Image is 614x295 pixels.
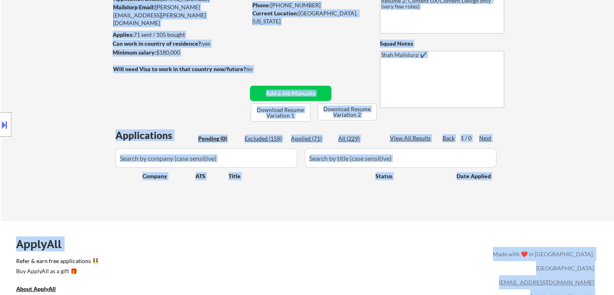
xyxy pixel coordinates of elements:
button: Add a Job Manually [250,86,331,101]
div: Applied (71) [291,135,331,143]
a: About ApplyAll [16,284,67,295]
div: no [246,65,269,73]
div: ApplyAll [16,237,71,251]
div: $180,000 [113,48,247,57]
strong: Phone: [252,2,270,8]
div: yes [113,40,245,48]
div: [GEOGRAPHIC_DATA], [US_STATE] [252,9,367,25]
div: Back [442,134,455,142]
div: Made with ❤️ in [GEOGRAPHIC_DATA], [GEOGRAPHIC_DATA] [490,247,594,275]
button: Download Resume Variation 2 [318,103,377,120]
div: View All Results [390,134,433,142]
button: Download Resume Variation 1 [251,103,310,122]
div: [PERSON_NAME][EMAIL_ADDRESS][PERSON_NAME][DOMAIN_NAME] [113,3,247,27]
input: Search by company (case sensitive) [115,148,297,168]
div: All (229) [338,135,379,143]
strong: Will need Visa to work in that country now/future?: [113,65,247,72]
strong: Current Location: [252,10,298,17]
div: Status [375,169,445,183]
div: Buy ApplyAll as a gift 🎁 [16,268,97,274]
div: Excluded (158) [245,135,285,143]
a: [EMAIL_ADDRESS][DOMAIN_NAME] [499,279,594,286]
a: Buy ApplyAll as a gift 🎁 [16,267,97,277]
div: 1 / 0 [461,134,479,142]
div: Next [479,134,492,142]
div: Pending (0) [198,135,239,143]
div: 71 sent / 105 bought [113,31,247,39]
a: Refer & earn free applications 👯‍♀️ [16,258,324,267]
div: ATS [195,172,228,180]
div: Squad Notes [380,40,504,48]
strong: Minimum salary: [113,49,156,56]
strong: Applies: [113,31,134,38]
div: Company [142,172,195,180]
div: Title [228,172,368,180]
div: Date Applied [457,172,492,180]
div: Applications [115,131,195,140]
input: Search by title (case sensitive) [305,148,497,168]
u: About ApplyAll [16,285,56,292]
div: [PHONE_NUMBER] [252,1,367,9]
strong: Can work in country of residence?: [113,40,202,47]
strong: Mailslurp Email: [113,4,155,11]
